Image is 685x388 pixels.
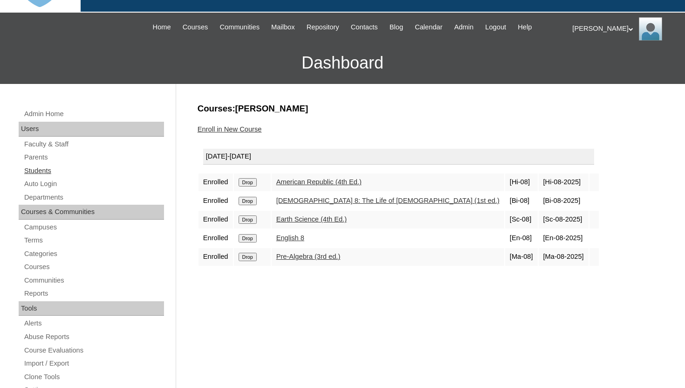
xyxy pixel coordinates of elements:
[480,22,511,33] a: Logout
[23,192,164,203] a: Departments
[276,215,347,223] a: Earth Science (4th Ed.)
[23,108,164,120] a: Admin Home
[239,234,257,242] input: Drop
[518,22,532,33] span: Help
[23,261,164,273] a: Courses
[23,371,164,383] a: Clone Tools
[23,139,164,150] a: Faculty & Staff
[505,173,538,191] td: [Hi-08]
[5,42,680,84] h3: Dashboard
[505,229,538,247] td: [En-08]
[239,215,257,224] input: Drop
[539,173,589,191] td: [Hi-08-2025]
[23,358,164,369] a: Import / Export
[183,22,208,33] span: Courses
[203,149,594,165] div: [DATE]-[DATE]
[23,345,164,356] a: Course Evaluations
[454,22,474,33] span: Admin
[505,192,538,210] td: [Bi-08]
[271,22,295,33] span: Mailbox
[23,275,164,286] a: Communities
[505,211,538,229] td: [Sc-08]
[23,165,164,177] a: Students
[513,22,536,33] a: Help
[23,222,164,233] a: Campuses
[198,103,659,115] h3: Courses:[PERSON_NAME]
[639,17,662,41] img: Thomas Lambert
[505,248,538,266] td: [Ma-08]
[572,17,676,41] div: [PERSON_NAME]
[276,234,304,242] a: English 8
[450,22,479,33] a: Admin
[415,22,442,33] span: Calendar
[276,253,341,260] a: Pre-Algebra (3rd ed.)
[215,22,264,33] a: Communities
[23,248,164,260] a: Categories
[239,197,257,205] input: Drop
[276,178,362,186] a: American Republic (4th Ed.)
[198,125,262,133] a: Enroll in New Course
[239,253,257,261] input: Drop
[539,192,589,210] td: [Bi-08-2025]
[19,122,164,137] div: Users
[19,301,164,316] div: Tools
[23,318,164,329] a: Alerts
[23,152,164,163] a: Parents
[219,22,260,33] span: Communities
[199,211,233,229] td: Enrolled
[276,197,500,204] a: [DEMOGRAPHIC_DATA] 8: The Life of [DEMOGRAPHIC_DATA] (1st ed.)
[539,248,589,266] td: [Ma-08-2025]
[153,22,171,33] span: Home
[178,22,213,33] a: Courses
[390,22,403,33] span: Blog
[199,248,233,266] td: Enrolled
[23,235,164,246] a: Terms
[539,211,589,229] td: [Sc-08-2025]
[19,205,164,220] div: Courses & Communities
[267,22,300,33] a: Mailbox
[23,178,164,190] a: Auto Login
[410,22,447,33] a: Calendar
[539,229,589,247] td: [En-08-2025]
[351,22,378,33] span: Contacts
[385,22,408,33] a: Blog
[23,331,164,343] a: Abuse Reports
[199,229,233,247] td: Enrolled
[307,22,339,33] span: Repository
[199,173,233,191] td: Enrolled
[23,288,164,299] a: Reports
[346,22,383,33] a: Contacts
[239,178,257,187] input: Drop
[485,22,506,33] span: Logout
[199,192,233,210] td: Enrolled
[148,22,176,33] a: Home
[302,22,344,33] a: Repository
